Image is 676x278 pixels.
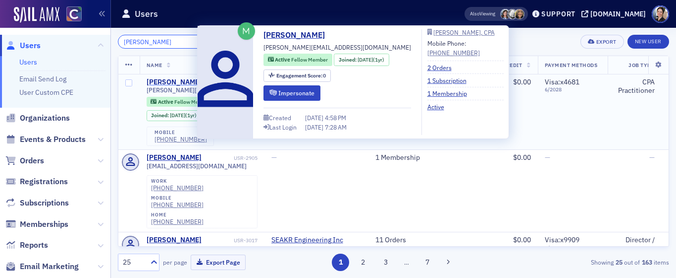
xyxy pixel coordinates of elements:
[147,86,258,94] span: [PERSON_NAME][EMAIL_ADDRESS][DOMAIN_NAME]
[203,237,258,244] div: USR-3017
[332,254,349,271] button: 1
[358,56,373,63] span: [DATE]
[427,89,474,98] a: 1 Membership
[118,35,212,49] input: Search…
[203,155,258,161] div: USR-2905
[147,236,202,245] a: [PERSON_NAME]
[325,114,346,122] span: 4:58 PM
[470,10,479,17] div: Also
[581,10,649,17] button: [DOMAIN_NAME]
[275,56,291,63] span: Active
[158,98,174,105] span: Active
[545,77,579,86] span: Visa : x4681
[596,39,617,45] div: Export
[269,125,297,130] div: Last Login
[151,218,204,225] a: [PHONE_NUMBER]
[151,98,210,105] a: Active Fellow Member
[615,78,655,95] div: CPA Practitioner
[147,97,215,107] div: Active: Active: Fellow Member
[147,245,258,252] span: [PERSON_NAME][EMAIL_ADDRESS][PERSON_NAME][DOMAIN_NAME]
[155,130,207,136] div: mobile
[427,39,480,57] div: Mobile Phone:
[151,184,204,192] a: [PHONE_NUMBER]
[20,176,68,187] span: Registrations
[5,134,86,145] a: Events & Products
[271,236,362,245] a: SEAKR Engineering Inc
[358,56,384,64] div: (1yr)
[291,56,328,63] span: Fellow Member
[271,153,277,162] span: —
[500,9,511,19] span: Stacy Svendsen
[20,40,41,51] span: Users
[5,155,44,166] a: Orders
[513,153,531,162] span: $0.00
[5,176,68,187] a: Registrations
[263,54,332,66] div: Active: Active: Fellow Member
[151,195,204,201] div: mobile
[263,69,331,82] div: Engagement Score: 0
[263,43,411,52] span: [PERSON_NAME][EMAIL_ADDRESS][DOMAIN_NAME]
[263,29,332,41] a: [PERSON_NAME]
[147,62,162,69] span: Name
[628,62,654,69] span: Job Type
[191,255,246,270] button: Export Page
[514,9,524,19] span: Lauren Standiford
[305,123,325,131] span: [DATE]
[66,6,82,22] img: SailAMX
[580,35,624,49] button: Export
[541,9,575,18] div: Support
[20,155,44,166] span: Orders
[20,240,48,251] span: Reports
[614,258,624,267] strong: 25
[151,178,204,184] div: work
[5,219,68,230] a: Memberships
[170,112,197,119] div: (1yr)
[163,258,187,267] label: per page
[649,153,655,162] span: —
[269,115,291,121] div: Created
[513,235,531,244] span: $0.00
[545,245,601,251] span: 5 / 2027
[418,254,436,271] button: 7
[590,9,646,18] div: [DOMAIN_NAME]
[5,40,41,51] a: Users
[155,136,207,143] a: [PHONE_NUMBER]
[427,48,480,57] div: [PHONE_NUMBER]
[147,110,202,121] div: Joined: 2024-08-15 00:00:00
[545,62,598,69] span: Payment Methods
[652,5,669,23] span: Profile
[147,162,247,170] span: [EMAIL_ADDRESS][DOMAIN_NAME]
[151,212,204,218] div: home
[135,8,158,20] h1: Users
[377,254,394,271] button: 3
[147,153,202,162] div: [PERSON_NAME]
[276,72,323,79] span: Engagement Score :
[5,261,79,272] a: Email Marketing
[545,86,601,93] span: 6 / 2028
[640,258,654,267] strong: 163
[433,30,495,35] div: [PERSON_NAME], CPA
[507,9,518,19] span: Aidan Sullivan
[375,236,406,245] a: 11 Orders
[14,7,59,23] img: SailAMX
[151,201,204,208] a: [PHONE_NUMBER]
[19,58,37,67] a: Users
[5,198,69,208] a: Subscriptions
[355,254,372,271] button: 2
[545,235,579,244] span: Visa : x9909
[513,77,531,86] span: $0.00
[174,98,211,105] span: Fellow Member
[492,258,669,267] div: Showing out of items
[627,35,669,49] a: New User
[170,112,185,119] span: [DATE]
[147,78,202,87] a: [PERSON_NAME]
[427,102,452,111] a: Active
[19,74,66,83] a: Email Send Log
